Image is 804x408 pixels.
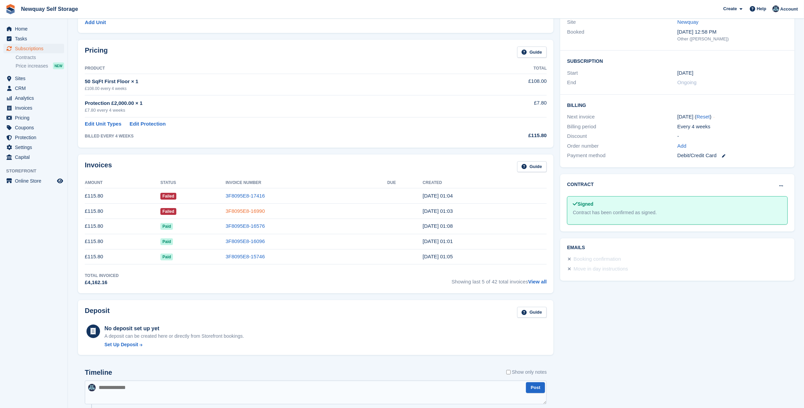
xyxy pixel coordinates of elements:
th: Due [387,178,423,188]
span: Online Store [15,176,56,186]
h2: Timeline [85,369,112,376]
time: 2025-05-05 00:01:02 UTC [423,238,453,244]
a: Set Up Deposit [104,341,244,348]
span: Analytics [15,93,56,103]
div: Every 4 weeks [678,123,788,131]
span: Account [780,6,798,13]
span: CRM [15,84,56,93]
a: Price increases NEW [16,62,64,70]
a: Newquay [678,19,699,25]
td: £115.80 [85,249,160,264]
div: Discount [567,132,677,140]
a: menu [3,103,64,113]
a: Preview store [56,177,64,185]
div: £7.80 every 4 weeks [85,107,461,114]
h2: Emails [567,245,787,251]
a: menu [3,133,64,142]
a: menu [3,34,64,43]
div: Debit/Credit Card [678,152,788,160]
a: Newquay Self Storage [18,3,81,15]
a: menu [3,93,64,103]
td: £108.00 [461,74,547,95]
p: A deposit can be created here or directly from Storefront bookings. [104,333,244,340]
a: menu [3,143,64,152]
div: Tooltip anchor [711,114,717,120]
span: Sites [15,74,56,83]
div: Next invoice [567,113,677,121]
a: Guide [517,161,547,172]
h2: Deposit [85,307,110,318]
a: Edit Protection [130,120,166,128]
div: £108.00 every 4 weeks [85,86,461,92]
div: [DATE] ( ) [678,113,788,121]
th: Created [423,178,547,188]
a: 3F8095E8-16990 [225,208,265,214]
a: 3F8095E8-17416 [225,193,265,199]
a: View all [528,279,547,284]
span: Tasks [15,34,56,43]
span: Help [757,5,766,12]
a: Guide [517,47,547,58]
td: £7.80 [461,95,547,117]
div: Start [567,69,677,77]
span: Create [723,5,737,12]
div: BILLED EVERY 4 WEEKS [85,133,461,139]
time: 2025-07-28 00:04:36 UTC [423,193,453,199]
div: Signed [573,201,782,208]
a: menu [3,74,64,83]
a: menu [3,113,64,123]
a: menu [3,84,64,93]
a: 3F8095E8-16576 [225,223,265,229]
span: Paid [160,254,173,260]
input: Show only notes [506,369,511,376]
img: Colette Pearce [772,5,779,12]
span: Ongoing [678,79,697,85]
a: Guide [517,307,547,318]
span: Invoices [15,103,56,113]
a: Edit Unit Types [85,120,121,128]
div: Total Invoiced [85,273,119,279]
label: Show only notes [506,369,547,376]
a: menu [3,24,64,34]
td: £115.80 [85,188,160,204]
div: Booked [567,28,677,42]
div: - [678,132,788,140]
span: Settings [15,143,56,152]
a: Contracts [16,54,64,61]
a: 3F8095E8-15746 [225,254,265,259]
a: menu [3,44,64,53]
div: Billing period [567,123,677,131]
div: Payment method [567,152,677,160]
th: Product [85,63,461,74]
td: £115.80 [85,204,160,219]
span: Capital [15,152,56,162]
span: Paid [160,223,173,230]
div: Booking confirmation [573,255,621,263]
div: NEW [53,62,64,69]
div: £4,162.16 [85,279,119,286]
span: Price increases [16,63,48,69]
a: Reset [697,114,710,119]
span: Pricing [15,113,56,123]
img: stora-icon-8386f47178a22dfd0bd8f6a31ec36ba5ce8667c1dd55bd0f319d3a0aa187defe.svg [5,4,16,14]
th: Invoice Number [225,178,387,188]
div: No deposit set up yet [104,324,244,333]
h2: Pricing [85,47,108,58]
div: £115.80 [461,132,547,140]
h2: Subscription [567,57,787,64]
div: Set Up Deposit [104,341,138,348]
span: Failed [160,208,176,215]
time: 2025-06-02 00:08:11 UTC [423,223,453,229]
h2: Billing [567,101,787,108]
time: 2025-04-07 00:05:46 UTC [423,254,453,259]
div: Other ([PERSON_NAME]) [678,36,788,42]
span: Coupons [15,123,56,132]
button: Post [526,382,545,393]
div: Site [567,18,677,26]
img: Colette Pearce [88,384,96,391]
time: 2025-06-30 00:03:01 UTC [423,208,453,214]
div: Order number [567,142,677,150]
div: Move in day instructions [573,265,628,273]
time: 2022-08-01 00:00:00 UTC [678,69,693,77]
div: 50 SqFt First Floor × 1 [85,78,461,86]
